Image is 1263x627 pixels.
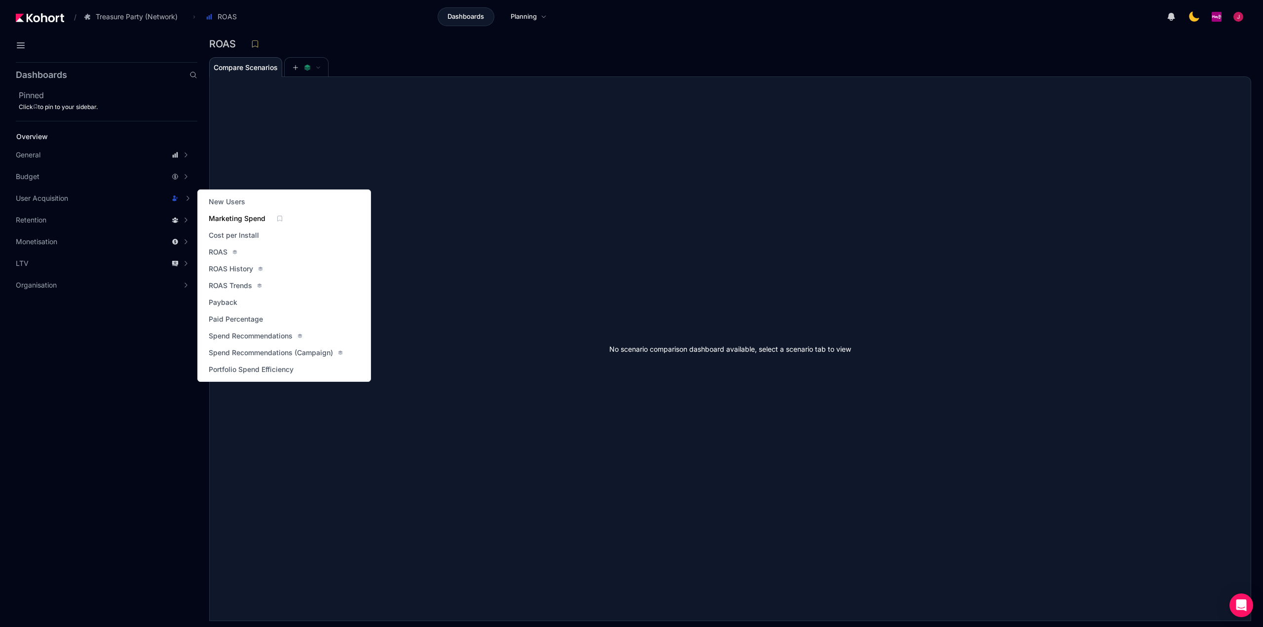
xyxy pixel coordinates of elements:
span: Retention [16,215,46,225]
a: Spend Recommendations [206,329,305,343]
span: Planning [511,12,537,22]
a: Dashboards [438,7,494,26]
span: / [66,12,76,22]
span: Dashboards [447,12,484,22]
span: New Users [209,197,245,207]
span: Spend Recommendations (Campaign) [209,348,333,358]
span: Portfolio Spend Efficiency [209,365,294,374]
a: ROAS History [206,262,266,276]
h2: Pinned [19,89,197,101]
span: ROAS Trends [209,281,252,291]
a: Paid Percentage [206,312,266,326]
span: ROAS [209,247,227,257]
span: Spend Recommendations [209,331,293,341]
div: Open Intercom Messenger [1229,593,1253,617]
a: Overview [13,129,181,144]
span: LTV [16,258,29,268]
span: User Acquisition [16,193,68,203]
a: Cost per Install [206,228,262,242]
span: Overview [16,132,48,141]
button: ROAS [200,8,247,25]
span: ROAS History [209,264,253,274]
a: New Users [206,195,248,209]
span: Treasure Party (Network) [96,12,178,22]
span: › [191,13,197,21]
h3: ROAS [209,39,242,49]
span: Organisation [16,280,57,290]
a: Portfolio Spend Efficiency [206,363,297,376]
span: Compare Scenarios [214,64,278,71]
span: Paid Percentage [209,314,263,324]
img: logo_PlayQ_20230721100321046856.png [1212,12,1222,22]
img: Kohort logo [16,13,64,22]
a: Marketing Spend [206,212,268,225]
span: Monetisation [16,237,57,247]
span: Cost per Install [209,230,259,240]
a: Planning [500,7,557,26]
a: ROAS Trends [206,279,265,293]
a: ROAS [206,245,240,259]
span: ROAS [218,12,237,22]
a: Spend Recommendations (Campaign) [206,346,346,360]
div: Click to pin to your sidebar. [19,103,197,111]
span: Payback [209,297,237,307]
span: Marketing Spend [209,214,265,223]
a: Payback [206,295,240,309]
span: General [16,150,40,160]
button: Treasure Party (Network) [78,8,188,25]
h2: Dashboards [16,71,67,79]
div: No scenario comparison dashboard available, select a scenario tab to view [210,77,1251,621]
span: Budget [16,172,39,182]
